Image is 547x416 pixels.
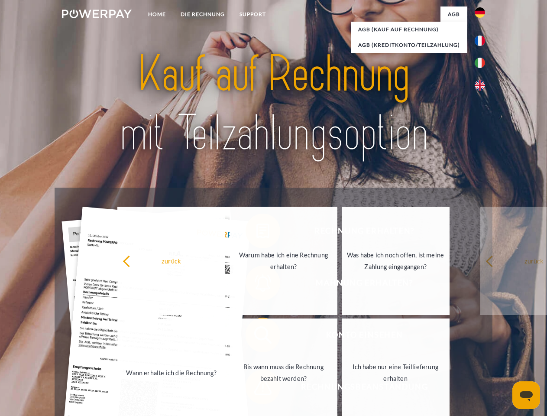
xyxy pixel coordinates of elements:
[123,367,220,378] div: Wann erhalte ich die Rechnung?
[440,6,467,22] a: agb
[173,6,232,22] a: DIE RECHNUNG
[83,42,464,166] img: title-powerpay_de.svg
[62,10,132,18] img: logo-powerpay-white.svg
[512,381,540,409] iframe: Schaltfläche zum Öffnen des Messaging-Fensters
[235,361,332,384] div: Bis wann muss die Rechnung bezahlt werden?
[475,36,485,46] img: fr
[351,37,467,53] a: AGB (Kreditkonto/Teilzahlung)
[475,80,485,91] img: en
[232,6,273,22] a: SUPPORT
[347,249,444,273] div: Was habe ich noch offen, ist meine Zahlung eingegangen?
[475,58,485,68] img: it
[235,249,332,273] div: Warum habe ich eine Rechnung erhalten?
[141,6,173,22] a: Home
[123,255,220,266] div: zurück
[347,361,444,384] div: Ich habe nur eine Teillieferung erhalten
[342,207,450,315] a: Was habe ich noch offen, ist meine Zahlung eingegangen?
[475,7,485,18] img: de
[351,22,467,37] a: AGB (Kauf auf Rechnung)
